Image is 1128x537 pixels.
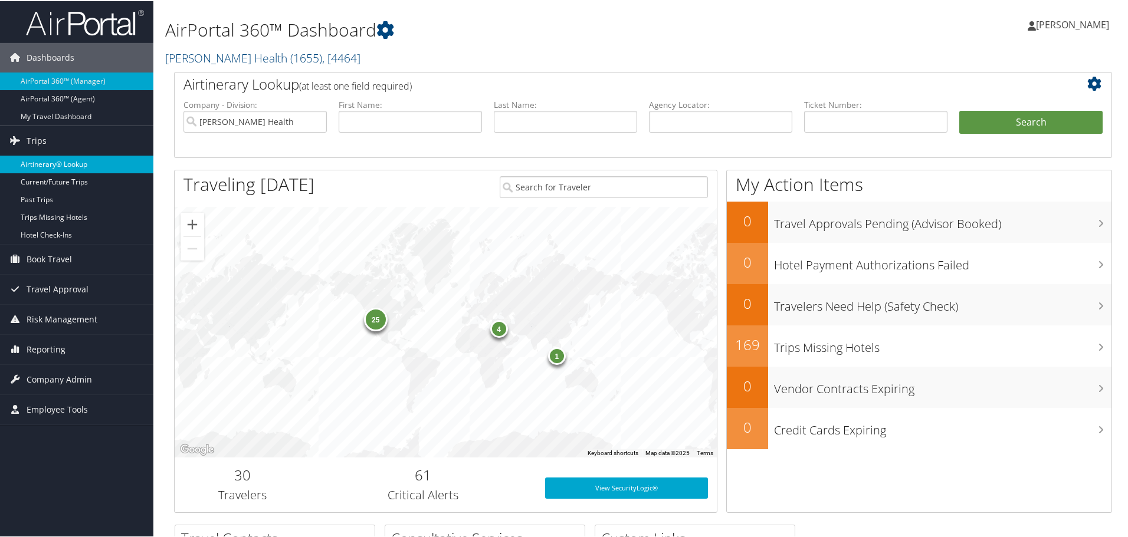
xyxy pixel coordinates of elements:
[27,42,74,71] span: Dashboards
[727,334,768,354] h2: 169
[774,415,1111,437] h3: Credit Cards Expiring
[181,212,204,235] button: Zoom in
[545,476,708,498] a: View SecurityLogic®
[181,236,204,259] button: Zoom out
[183,171,314,196] h1: Traveling [DATE]
[299,78,412,91] span: (at least one field required)
[1028,6,1121,41] a: [PERSON_NAME]
[183,98,327,110] label: Company - Division:
[727,283,1111,324] a: 0Travelers Need Help (Safety Check)
[363,307,387,330] div: 25
[27,243,72,273] span: Book Travel
[178,441,217,456] img: Google
[500,175,708,197] input: Search for Traveler
[183,464,301,484] h2: 30
[494,98,637,110] label: Last Name:
[727,375,768,395] h2: 0
[165,49,360,65] a: [PERSON_NAME] Health
[774,332,1111,355] h3: Trips Missing Hotels
[339,98,482,110] label: First Name:
[490,319,507,337] div: 4
[727,200,1111,242] a: 0Travel Approvals Pending (Advisor Booked)
[727,365,1111,407] a: 0Vendor Contracts Expiring
[727,242,1111,283] a: 0Hotel Payment Authorizations Failed
[774,209,1111,231] h3: Travel Approvals Pending (Advisor Booked)
[290,49,322,65] span: ( 1655 )
[727,292,768,312] h2: 0
[183,73,1025,93] h2: Airtinerary Lookup
[649,98,792,110] label: Agency Locator:
[27,125,47,154] span: Trips
[165,17,802,41] h1: AirPortal 360™ Dashboard
[727,416,768,436] h2: 0
[588,448,638,456] button: Keyboard shortcuts
[727,171,1111,196] h1: My Action Items
[727,210,768,230] h2: 0
[727,251,768,271] h2: 0
[645,449,690,455] span: Map data ©2025
[27,334,65,363] span: Reporting
[27,304,97,333] span: Risk Management
[26,8,144,35] img: airportal-logo.png
[774,291,1111,314] h3: Travelers Need Help (Safety Check)
[774,250,1111,272] h3: Hotel Payment Authorizations Failed
[322,49,360,65] span: , [ 4464 ]
[774,374,1111,396] h3: Vendor Contracts Expiring
[804,98,947,110] label: Ticket Number:
[319,464,527,484] h2: 61
[727,324,1111,365] a: 169Trips Missing Hotels
[1036,17,1109,30] span: [PERSON_NAME]
[697,449,713,455] a: Terms (opens in new tab)
[727,407,1111,448] a: 0Credit Cards Expiring
[27,394,88,423] span: Employee Tools
[959,110,1103,133] button: Search
[178,441,217,456] a: Open this area in Google Maps (opens a new window)
[27,364,92,393] span: Company Admin
[183,486,301,502] h3: Travelers
[27,274,88,303] span: Travel Approval
[319,486,527,502] h3: Critical Alerts
[547,346,565,364] div: 1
